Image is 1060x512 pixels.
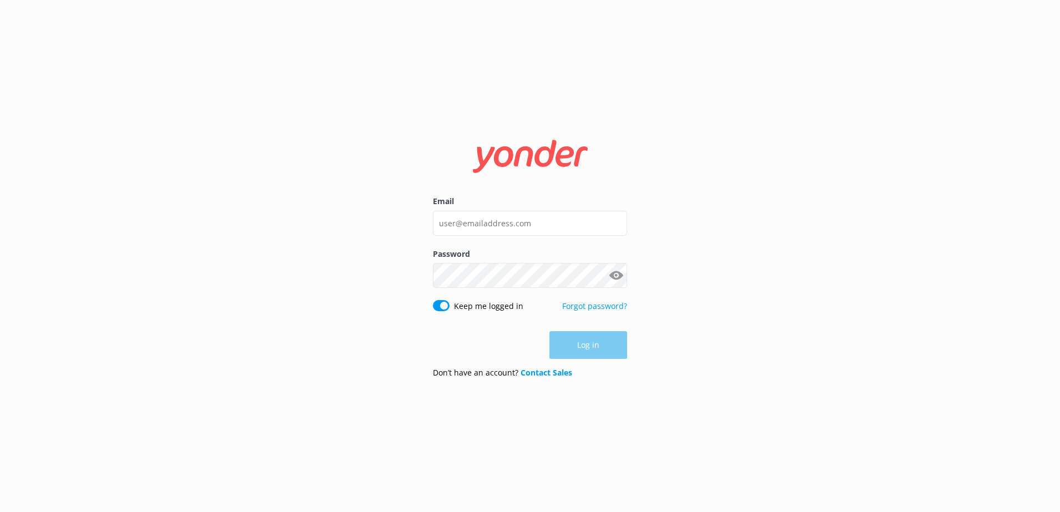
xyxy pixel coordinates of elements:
[433,211,627,236] input: user@emailaddress.com
[562,301,627,311] a: Forgot password?
[605,265,627,287] button: Show password
[521,367,572,378] a: Contact Sales
[433,248,627,260] label: Password
[433,367,572,379] p: Don’t have an account?
[433,195,627,207] label: Email
[454,300,523,312] label: Keep me logged in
